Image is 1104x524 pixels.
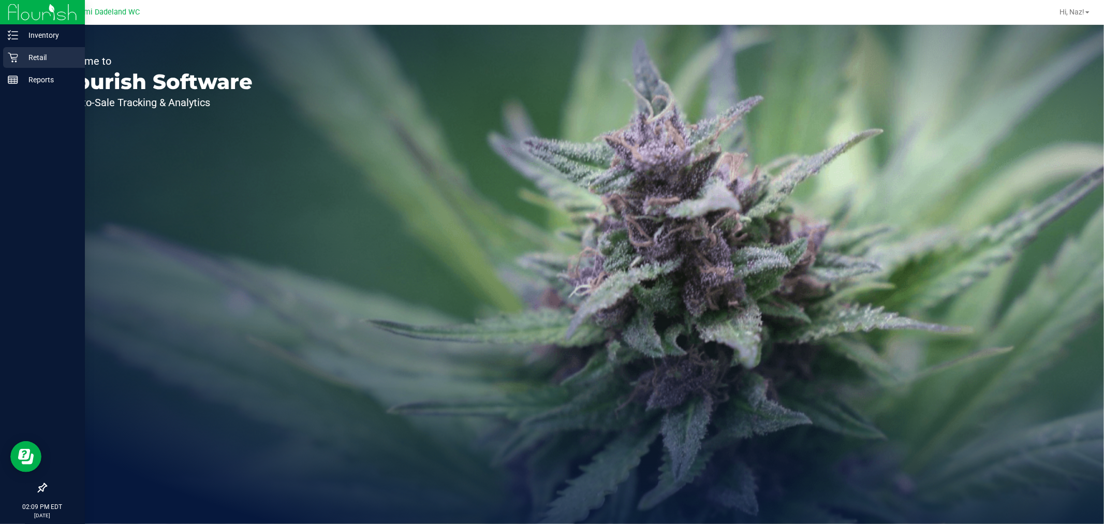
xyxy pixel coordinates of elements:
inline-svg: Reports [8,75,18,85]
span: Miami Dadeland WC [71,8,140,17]
iframe: Resource center [10,441,41,472]
p: Reports [18,74,80,86]
p: [DATE] [5,512,80,519]
p: 02:09 PM EDT [5,502,80,512]
p: Flourish Software [56,71,253,92]
inline-svg: Retail [8,52,18,63]
p: Inventory [18,29,80,41]
p: Seed-to-Sale Tracking & Analytics [56,97,253,108]
p: Retail [18,51,80,64]
inline-svg: Inventory [8,30,18,40]
p: Welcome to [56,56,253,66]
span: Hi, Naz! [1059,8,1084,16]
